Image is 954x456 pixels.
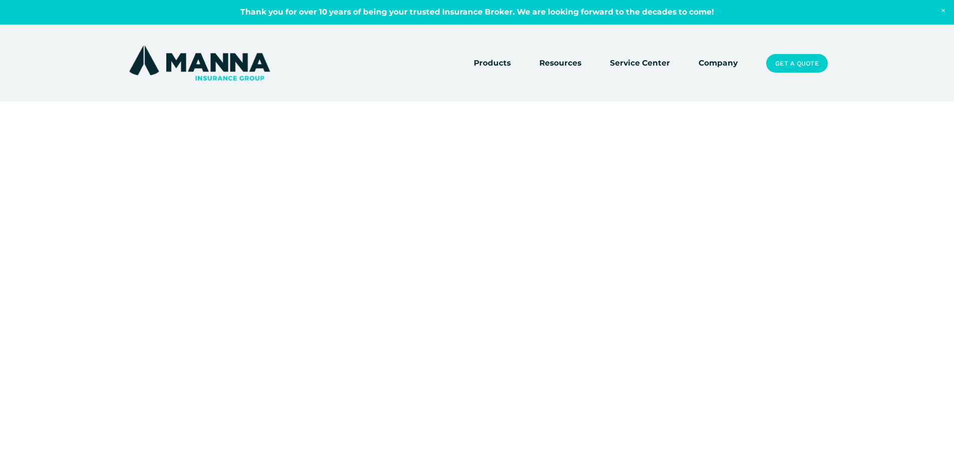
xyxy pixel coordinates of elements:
[699,57,738,71] a: Company
[474,57,511,70] span: Products
[539,57,581,71] a: folder dropdown
[766,54,827,73] a: Get a Quote
[610,57,670,71] a: Service Center
[539,57,581,70] span: Resources
[474,57,511,71] a: folder dropdown
[127,44,272,83] img: Manna Insurance Group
